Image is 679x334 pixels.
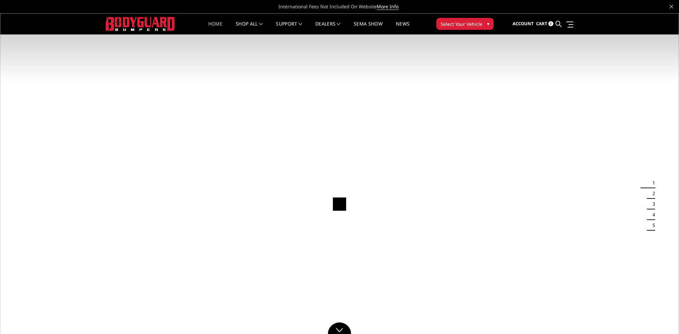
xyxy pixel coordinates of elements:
span: 0 [548,21,553,26]
img: BODYGUARD BUMPERS [106,17,175,30]
span: Select Your Vehicle [441,21,482,28]
button: 4 of 5 [648,209,655,220]
a: SEMA Show [354,22,383,34]
button: Select Your Vehicle [436,18,494,30]
a: News [396,22,409,34]
span: Account [513,21,534,27]
a: shop all [236,22,263,34]
a: Account [513,15,534,33]
button: 2 of 5 [648,188,655,199]
a: Home [208,22,222,34]
a: More Info [377,3,399,10]
a: Support [276,22,302,34]
a: Dealers [315,22,340,34]
button: 5 of 5 [648,220,655,231]
button: 3 of 5 [648,199,655,209]
button: 1 of 5 [648,178,655,188]
span: Cart [536,21,547,27]
span: ▾ [487,20,489,27]
a: Cart 0 [536,15,553,33]
a: Click to Down [328,322,351,334]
